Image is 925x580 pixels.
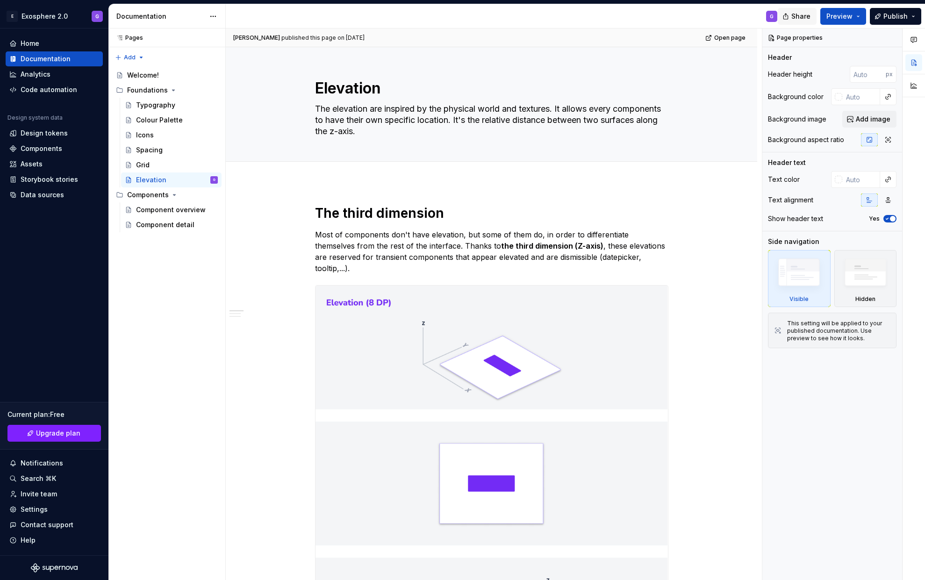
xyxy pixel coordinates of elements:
textarea: Elevation [313,77,667,100]
a: Component overview [121,202,222,217]
div: Header text [768,158,806,167]
div: Settings [21,505,48,514]
button: Notifications [6,456,103,471]
span: Add image [856,115,890,124]
a: Welcome! [112,68,222,83]
div: Elevation [136,175,166,185]
div: Visible [768,250,831,307]
svg: Supernova Logo [31,563,78,573]
a: Invite team [6,487,103,501]
div: published this page on [DATE] [281,34,365,42]
div: Notifications [21,458,63,468]
a: Code automation [6,82,103,97]
div: Search ⌘K [21,474,56,483]
span: Publish [883,12,908,21]
label: Yes [869,215,880,222]
span: Add [124,54,136,61]
a: Analytics [6,67,103,82]
div: Show header text [768,214,823,223]
span: Preview [826,12,853,21]
div: Analytics [21,70,50,79]
div: Pages [112,34,143,42]
span: [PERSON_NAME] [233,34,280,42]
div: Home [21,39,39,48]
a: Data sources [6,187,103,202]
p: px [886,71,893,78]
button: Preview [820,8,866,25]
div: Component overview [136,205,206,215]
div: Header [768,53,792,62]
div: Background color [768,92,824,101]
div: Components [127,190,169,200]
div: Exosphere 2.0 [22,12,68,21]
div: Welcome! [127,71,159,80]
div: Data sources [21,190,64,200]
button: Add [112,51,147,64]
div: Design system data [7,114,63,122]
a: Grid [121,158,222,172]
div: Side navigation [768,237,819,246]
a: Settings [6,502,103,517]
a: Icons [121,128,222,143]
a: Storybook stories [6,172,103,187]
div: G [770,13,774,20]
div: Text color [768,175,800,184]
div: Invite team [21,489,57,499]
input: Auto [842,171,880,188]
div: Documentation [116,12,205,21]
div: Grid [136,160,150,170]
div: Code automation [21,85,77,94]
a: Documentation [6,51,103,66]
button: Search ⌘K [6,471,103,486]
div: Component detail [136,220,194,229]
a: Colour Palette [121,113,222,128]
div: G [95,13,99,20]
button: Contact support [6,517,103,532]
a: Upgrade plan [7,425,101,442]
span: Open page [714,34,746,42]
a: ElevationG [121,172,222,187]
a: Spacing [121,143,222,158]
a: Components [6,141,103,156]
div: Visible [789,295,809,303]
div: This setting will be applied to your published documentation. Use preview to see how it looks. [787,320,890,342]
div: Hidden [834,250,897,307]
a: Typography [121,98,222,113]
input: Auto [842,88,880,105]
div: Hidden [855,295,875,303]
a: Open page [703,31,750,44]
div: Header height [768,70,812,79]
button: Publish [870,8,921,25]
span: Share [791,12,810,21]
div: Help [21,536,36,545]
div: Storybook stories [21,175,78,184]
div: Contact support [21,520,73,530]
textarea: The elevation are inspired by the physical world and textures. It allows every components to have... [313,101,667,139]
div: Icons [136,130,154,140]
div: G [213,175,215,185]
button: EExosphere 2.0G [2,6,107,26]
div: Background image [768,115,826,124]
div: Text alignment [768,195,813,205]
strong: the third dimension (Z-axis) [501,241,603,251]
div: Background aspect ratio [768,135,844,144]
div: Spacing [136,145,163,155]
div: Design tokens [21,129,68,138]
div: Typography [136,100,175,110]
div: Colour Palette [136,115,183,125]
a: Design tokens [6,126,103,141]
span: Upgrade plan [36,429,80,438]
a: Component detail [121,217,222,232]
div: Foundations [112,83,222,98]
div: Components [112,187,222,202]
p: Most of components don't have elevation, but some of them do, in order to differentiate themselve... [315,229,668,274]
div: Current plan : Free [7,410,101,419]
a: Assets [6,157,103,172]
div: Documentation [21,54,71,64]
button: Add image [842,111,896,128]
h1: The third dimension [315,205,668,222]
div: Assets [21,159,43,169]
div: Components [21,144,62,153]
button: Help [6,533,103,548]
